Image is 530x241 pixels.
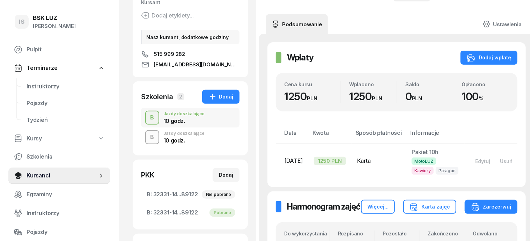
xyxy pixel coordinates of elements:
[406,128,465,143] th: Informacje
[477,14,527,34] a: Ustawienia
[8,148,110,165] a: Szkolenia
[141,127,240,147] button: BJazdy doszkalające10 godz.
[308,128,352,143] th: Kwota
[471,203,511,211] div: Zarezerwuj
[473,231,509,236] div: Odwołano
[349,90,397,103] div: 1250
[462,81,509,87] div: Opłacono
[284,231,329,236] div: Do wykorzystania
[405,81,453,87] div: Saldo
[495,155,517,167] button: Usuń
[147,208,234,217] span: 32331-14...89122
[352,128,406,143] th: Sposób płatności
[372,95,382,102] small: PLN
[8,224,110,241] a: Pojazdy
[287,52,314,63] h2: Wpłaty
[284,157,303,164] span: [DATE]
[145,130,159,144] button: B
[141,50,240,58] a: 515 999 282
[27,171,98,180] span: Kursanci
[141,92,173,102] div: Szkolenia
[208,93,233,101] div: Dodaj
[349,81,397,87] div: Wpłacono
[213,168,240,182] button: Dodaj
[338,231,374,236] div: Rozpisano
[412,158,436,165] span: MotoLUZ
[8,41,110,58] a: Pulpit
[27,64,57,73] span: Terminarze
[141,186,240,203] a: B:32331-14...89122Nie pobrano
[479,95,484,102] small: %
[141,60,240,69] a: [EMAIL_ADDRESS][DOMAIN_NAME]
[209,209,235,217] div: Pobrano
[27,152,105,161] span: Szkolenia
[412,167,434,174] span: Kawiory
[405,90,453,103] div: 0
[314,157,346,165] div: 1250 PLN
[27,209,105,218] span: Instruktorzy
[27,99,105,108] span: Pojazdy
[154,60,240,69] span: [EMAIL_ADDRESS][DOMAIN_NAME]
[465,200,517,214] button: Zarezerwuj
[141,170,154,180] div: PKK
[412,148,438,155] span: Pakiet 10h
[27,134,42,143] span: Kursy
[27,45,105,54] span: Pulpit
[148,112,157,124] div: B
[163,131,205,136] div: Jazdy doszkalające
[436,167,458,174] span: Paragon
[412,95,422,102] small: PLN
[19,19,24,25] span: IS
[361,200,395,214] button: Więcej...
[8,205,110,222] a: Instruktorzy
[27,116,105,125] span: Tydzień
[147,190,152,199] span: B:
[284,90,340,103] div: 1250
[33,15,76,21] div: BSK LUZ
[21,95,110,112] a: Pojazdy
[141,108,240,127] button: BJazdy doszkalające10 godz.
[219,171,233,179] div: Dodaj
[21,112,110,129] a: Tydzień
[21,78,110,95] a: Instruktorzy
[383,231,419,236] div: Pozostało
[500,158,513,164] div: Usuń
[287,201,360,212] h2: Harmonogram zajęć
[202,90,240,104] button: Dodaj
[367,203,389,211] div: Więcej...
[470,155,495,167] button: Edytuj
[148,131,157,143] div: B
[410,203,450,211] div: Karta zajęć
[8,186,110,203] a: Egzaminy
[8,167,110,184] a: Kursanci
[177,93,184,100] span: 2
[141,204,240,221] a: B:32331-14...89122Pobrano
[202,190,235,199] div: Nie pobrano
[147,190,234,199] span: 32331-14...89122
[266,14,328,34] a: Podsumowanie
[163,118,205,124] div: 10 godz.
[357,156,400,166] div: Karta
[403,200,456,214] button: Karta zajęć
[307,95,317,102] small: PLN
[462,90,509,103] div: 100
[141,30,240,44] div: Nasz kursant, dodatkowe godziny
[467,53,511,62] div: Dodaj wpłatę
[27,82,105,91] span: Instruktorzy
[27,190,105,199] span: Egzaminy
[276,128,308,143] th: Data
[147,208,152,217] span: B:
[163,138,205,143] div: 10 godz.
[461,51,517,65] button: Dodaj wpłatę
[428,231,464,236] div: Zakończono
[145,111,159,125] button: B
[8,60,110,76] a: Terminarze
[33,22,76,31] div: [PERSON_NAME]
[284,81,340,87] div: Cena kursu
[141,11,194,20] button: Dodaj etykiety...
[475,158,490,164] div: Edytuj
[154,50,185,58] span: 515 999 282
[27,228,105,237] span: Pojazdy
[8,131,110,147] a: Kursy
